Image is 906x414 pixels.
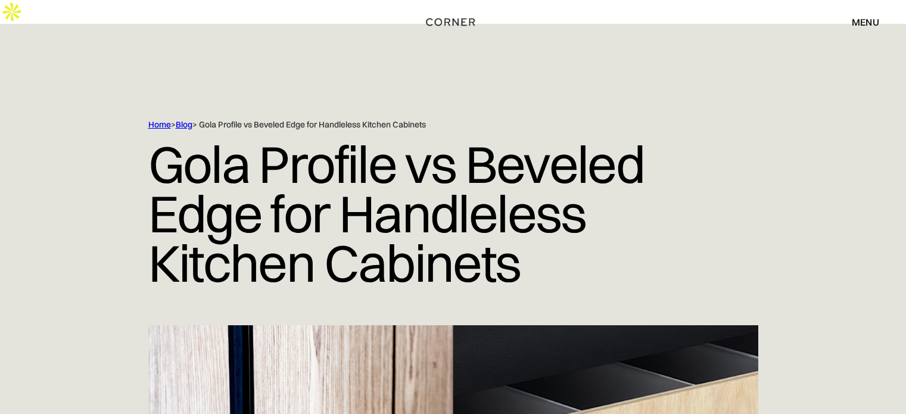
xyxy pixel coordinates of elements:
a: home [422,14,484,30]
h1: Gola Profile vs Beveled Edge for Handleless Kitchen Cabinets [148,130,758,297]
a: Home [148,119,171,130]
div: menu [840,12,879,32]
div: > > Gola Profile vs Beveled Edge for Handleless Kitchen Cabinets [148,119,708,130]
div: menu [852,17,879,27]
a: Blog [176,119,192,130]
